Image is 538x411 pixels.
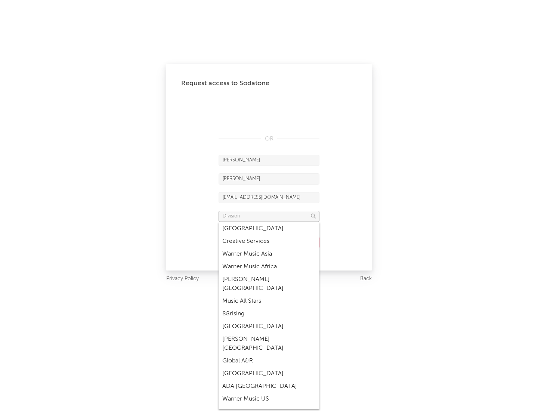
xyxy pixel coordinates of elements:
div: [GEOGRAPHIC_DATA] [219,222,319,235]
div: Warner Music Asia [219,248,319,260]
div: 88rising [219,308,319,320]
input: Last Name [219,173,319,185]
div: Creative Services [219,235,319,248]
div: ADA [GEOGRAPHIC_DATA] [219,380,319,393]
a: Back [360,274,372,284]
div: [GEOGRAPHIC_DATA] [219,367,319,380]
div: Warner Music Africa [219,260,319,273]
div: Global A&R [219,355,319,367]
input: Email [219,192,319,203]
div: [GEOGRAPHIC_DATA] [219,320,319,333]
a: Privacy Policy [166,274,199,284]
div: [PERSON_NAME] [GEOGRAPHIC_DATA] [219,333,319,355]
div: Warner Music US [219,393,319,405]
div: Music All Stars [219,295,319,308]
div: [PERSON_NAME] [GEOGRAPHIC_DATA] [219,273,319,295]
input: Division [219,211,319,222]
input: First Name [219,155,319,166]
div: Request access to Sodatone [181,79,357,88]
div: OR [219,135,319,143]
